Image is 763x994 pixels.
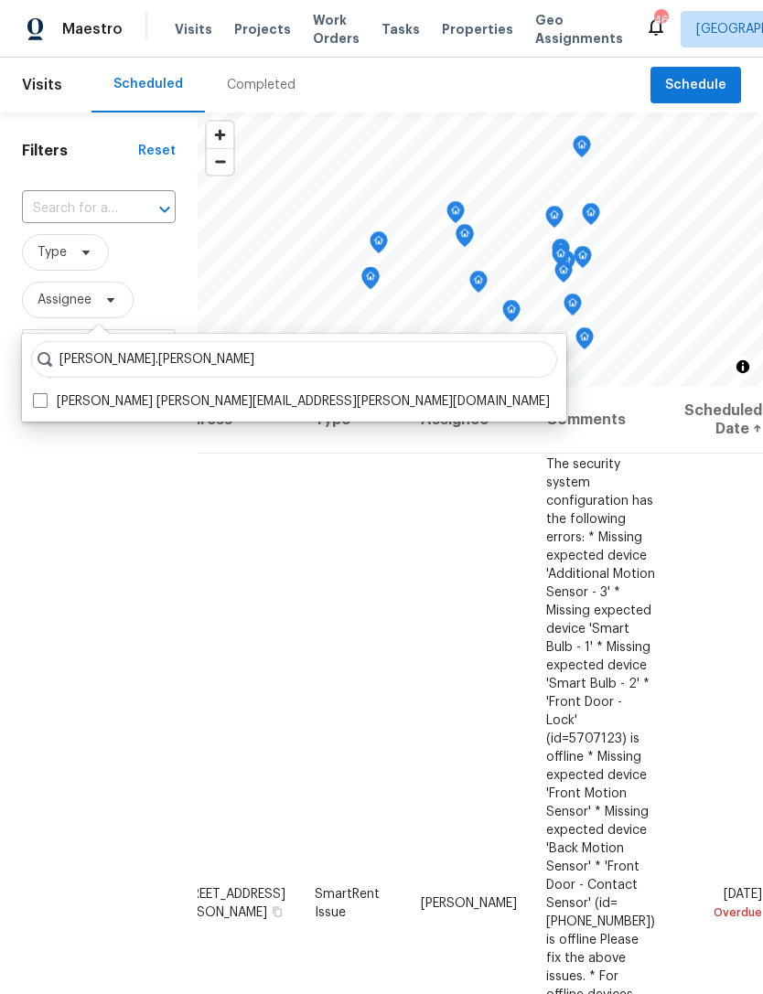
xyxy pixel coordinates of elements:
[469,271,488,299] div: Map marker
[456,224,474,252] div: Map marker
[421,896,517,909] span: [PERSON_NAME]
[227,76,296,94] div: Completed
[315,887,380,918] span: SmartRent Issue
[62,20,123,38] span: Maestro
[207,122,233,148] button: Zoom in
[361,267,380,295] div: Map marker
[552,239,570,267] div: Map marker
[670,387,763,454] th: Scheduled Date ↑
[33,392,550,411] label: [PERSON_NAME] [PERSON_NAME][EMAIL_ADDRESS][PERSON_NAME][DOMAIN_NAME]
[654,11,667,29] div: 46
[152,197,177,222] button: Open
[22,65,62,105] span: Visits
[535,11,623,48] span: Geo Assignments
[38,243,67,262] span: Type
[573,135,591,164] div: Map marker
[38,291,91,309] span: Assignee
[684,887,762,921] span: [DATE]
[582,203,600,231] div: Map marker
[442,20,513,38] span: Properties
[575,327,594,356] div: Map marker
[552,244,570,273] div: Map marker
[665,74,726,97] span: Schedule
[545,206,564,234] div: Map marker
[138,142,176,160] div: Reset
[737,357,748,377] span: Toggle attribution
[22,195,124,223] input: Search for an address...
[313,11,360,48] span: Work Orders
[171,887,285,918] span: [STREET_ADDRESS][PERSON_NAME]
[370,231,388,260] div: Map marker
[175,20,212,38] span: Visits
[684,903,762,921] div: Overdue
[554,261,573,289] div: Map marker
[113,75,183,93] div: Scheduled
[446,201,465,230] div: Map marker
[207,148,233,175] button: Zoom out
[381,23,420,36] span: Tasks
[732,356,754,378] button: Toggle attribution
[502,300,521,328] div: Map marker
[234,20,291,38] span: Projects
[532,387,670,454] th: Comments
[269,903,285,919] button: Copy Address
[564,294,582,322] div: Map marker
[207,149,233,175] span: Zoom out
[22,142,138,160] h1: Filters
[650,67,741,104] button: Schedule
[574,246,592,274] div: Map marker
